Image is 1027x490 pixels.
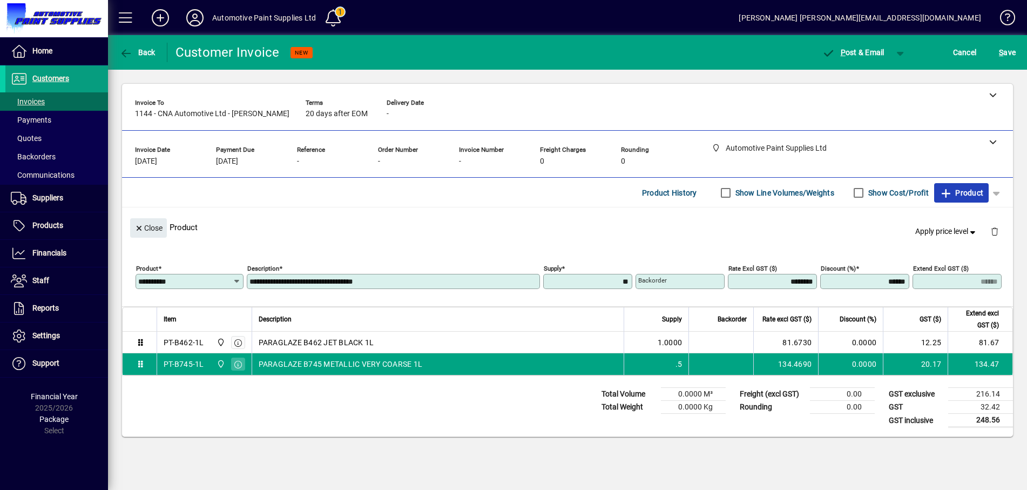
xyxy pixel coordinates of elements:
[295,49,308,56] span: NEW
[216,157,238,166] span: [DATE]
[540,157,544,166] span: 0
[818,332,883,353] td: 0.0000
[5,323,108,350] a: Settings
[996,43,1018,62] button: Save
[11,171,75,179] span: Communications
[810,401,875,414] td: 0.00
[378,157,380,166] span: -
[948,414,1013,427] td: 248.56
[662,313,682,325] span: Supply
[915,226,978,237] span: Apply price level
[992,2,1014,37] a: Knowledge Base
[164,337,204,348] div: PT-B462-1L
[948,401,1013,414] td: 32.42
[940,184,983,202] span: Product
[818,353,883,375] td: 0.0000
[387,110,389,118] span: -
[760,337,812,348] div: 81.6730
[5,147,108,166] a: Backorders
[5,267,108,294] a: Staff
[32,304,59,312] span: Reports
[718,313,747,325] span: Backorder
[821,265,856,272] mat-label: Discount (%)
[32,249,66,257] span: Financials
[810,388,875,401] td: 0.00
[259,313,292,325] span: Description
[32,221,63,230] span: Products
[214,358,226,370] span: Automotive Paint Supplies Ltd
[596,401,661,414] td: Total Weight
[883,332,948,353] td: 12.25
[760,359,812,370] div: 134.4690
[621,157,625,166] span: 0
[638,183,701,203] button: Product History
[728,265,777,272] mat-label: Rate excl GST ($)
[32,74,69,83] span: Customers
[117,43,158,62] button: Back
[661,388,726,401] td: 0.0000 M³
[247,265,279,272] mat-label: Description
[5,129,108,147] a: Quotes
[32,193,63,202] span: Suppliers
[948,388,1013,401] td: 216.14
[5,185,108,212] a: Suppliers
[734,388,810,401] td: Freight (excl GST)
[661,401,726,414] td: 0.0000 Kg
[841,48,846,57] span: P
[32,331,60,340] span: Settings
[638,277,667,284] mat-label: Backorder
[5,350,108,377] a: Support
[135,157,157,166] span: [DATE]
[39,415,69,424] span: Package
[11,152,56,161] span: Backorders
[982,226,1008,236] app-page-header-button: Delete
[122,207,1013,247] div: Product
[5,240,108,267] a: Financials
[911,222,982,241] button: Apply price level
[127,223,170,232] app-page-header-button: Close
[135,110,289,118] span: 1144 - CNA Automotive Ltd - [PERSON_NAME]
[955,307,999,331] span: Extend excl GST ($)
[883,401,948,414] td: GST
[130,218,167,238] button: Close
[164,359,204,370] div: PT-B745-1L
[11,134,42,143] span: Quotes
[297,157,299,166] span: -
[675,359,683,370] span: .5
[459,157,461,166] span: -
[214,337,226,348] span: Automotive Paint Supplies Ltd
[840,313,876,325] span: Discount (%)
[119,48,156,57] span: Back
[31,392,78,401] span: Financial Year
[11,116,51,124] span: Payments
[999,48,1003,57] span: S
[866,187,929,198] label: Show Cost/Profit
[259,359,423,370] span: PARAGLAZE B745 METALLIC VERY COARSE 1L
[953,44,977,61] span: Cancel
[934,183,989,203] button: Product
[883,414,948,427] td: GST inclusive
[32,276,49,285] span: Staff
[883,388,948,401] td: GST exclusive
[816,43,890,62] button: Post & Email
[175,44,280,61] div: Customer Invoice
[544,265,562,272] mat-label: Supply
[5,166,108,184] a: Communications
[5,295,108,322] a: Reports
[642,184,697,202] span: Product History
[108,43,167,62] app-page-header-button: Back
[982,218,1008,244] button: Delete
[734,401,810,414] td: Rounding
[658,337,683,348] span: 1.0000
[948,332,1012,353] td: 81.67
[5,38,108,65] a: Home
[164,313,177,325] span: Item
[762,313,812,325] span: Rate excl GST ($)
[920,313,941,325] span: GST ($)
[739,9,981,26] div: [PERSON_NAME] [PERSON_NAME][EMAIL_ADDRESS][DOMAIN_NAME]
[596,388,661,401] td: Total Volume
[883,353,948,375] td: 20.17
[999,44,1016,61] span: ave
[5,92,108,111] a: Invoices
[822,48,884,57] span: ost & Email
